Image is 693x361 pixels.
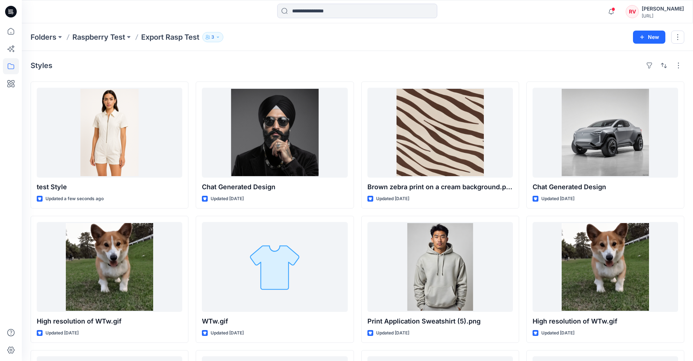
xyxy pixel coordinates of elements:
a: Print Application Sweatshirt (5).png [367,222,513,312]
a: High resolution of WTw.gif [533,222,678,312]
a: Brown zebra print on a cream background.png [367,88,513,178]
p: Updated a few seconds ago [45,195,104,203]
button: New [633,31,665,44]
p: Updated [DATE] [211,329,244,337]
p: Updated [DATE] [376,329,409,337]
p: WTw.gif [202,316,347,326]
a: High resolution of WTw.gif [37,222,182,312]
a: Folders [31,32,56,42]
p: Updated [DATE] [376,195,409,203]
div: [PERSON_NAME] [642,4,684,13]
p: Updated [DATE] [541,195,574,203]
p: High resolution of WTw.gif [37,316,182,326]
p: Updated [DATE] [45,329,79,337]
a: Chat Generated Design [202,88,347,178]
a: WTw.gif [202,222,347,312]
p: Updated [DATE] [541,329,574,337]
a: Raspberry Test [72,32,125,42]
p: 3 [211,33,214,41]
p: Updated [DATE] [211,195,244,203]
p: High resolution of WTw.gif [533,316,678,326]
p: Print Application Sweatshirt (5).png [367,316,513,326]
p: Chat Generated Design [533,182,678,192]
button: 3 [202,32,223,42]
p: Brown zebra print on a cream background.png [367,182,513,192]
a: Chat Generated Design [533,88,678,178]
p: Export Rasp Test [141,32,199,42]
p: Chat Generated Design [202,182,347,192]
p: test Style [37,182,182,192]
div: RV [626,5,639,18]
a: test Style [37,88,182,178]
h4: Styles [31,61,52,70]
div: [URL] [642,13,684,19]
